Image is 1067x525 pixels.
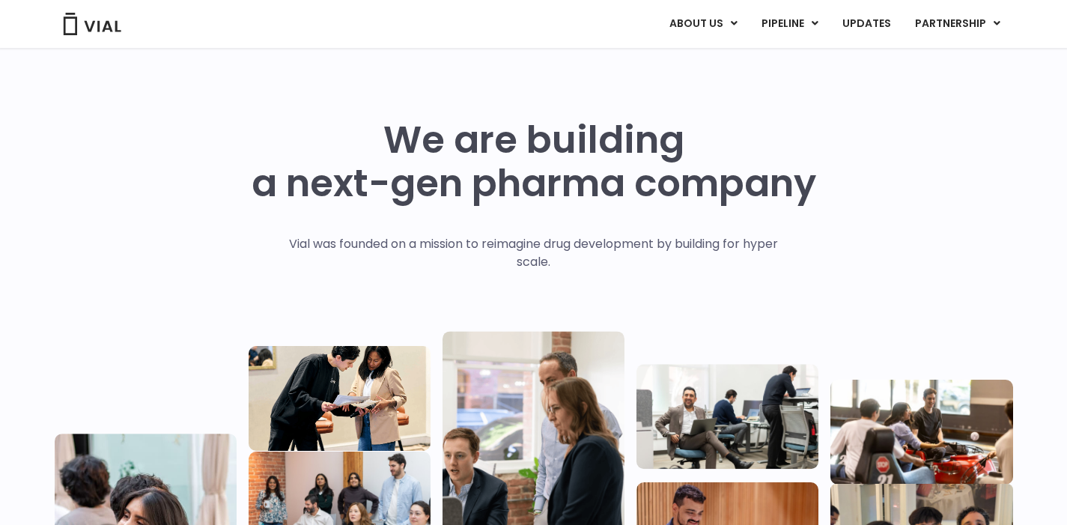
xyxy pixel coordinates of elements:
[830,11,902,37] a: UPDATES
[273,235,794,271] p: Vial was founded on a mission to reimagine drug development by building for hyper scale.
[657,11,749,37] a: ABOUT USMenu Toggle
[252,118,816,205] h1: We are building a next-gen pharma company
[62,13,122,35] img: Vial Logo
[830,380,1012,485] img: Group of people playing whirlyball
[903,11,1012,37] a: PARTNERSHIPMenu Toggle
[636,364,818,469] img: Three people working in an office
[249,346,431,451] img: Two people looking at a paper talking.
[750,11,830,37] a: PIPELINEMenu Toggle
